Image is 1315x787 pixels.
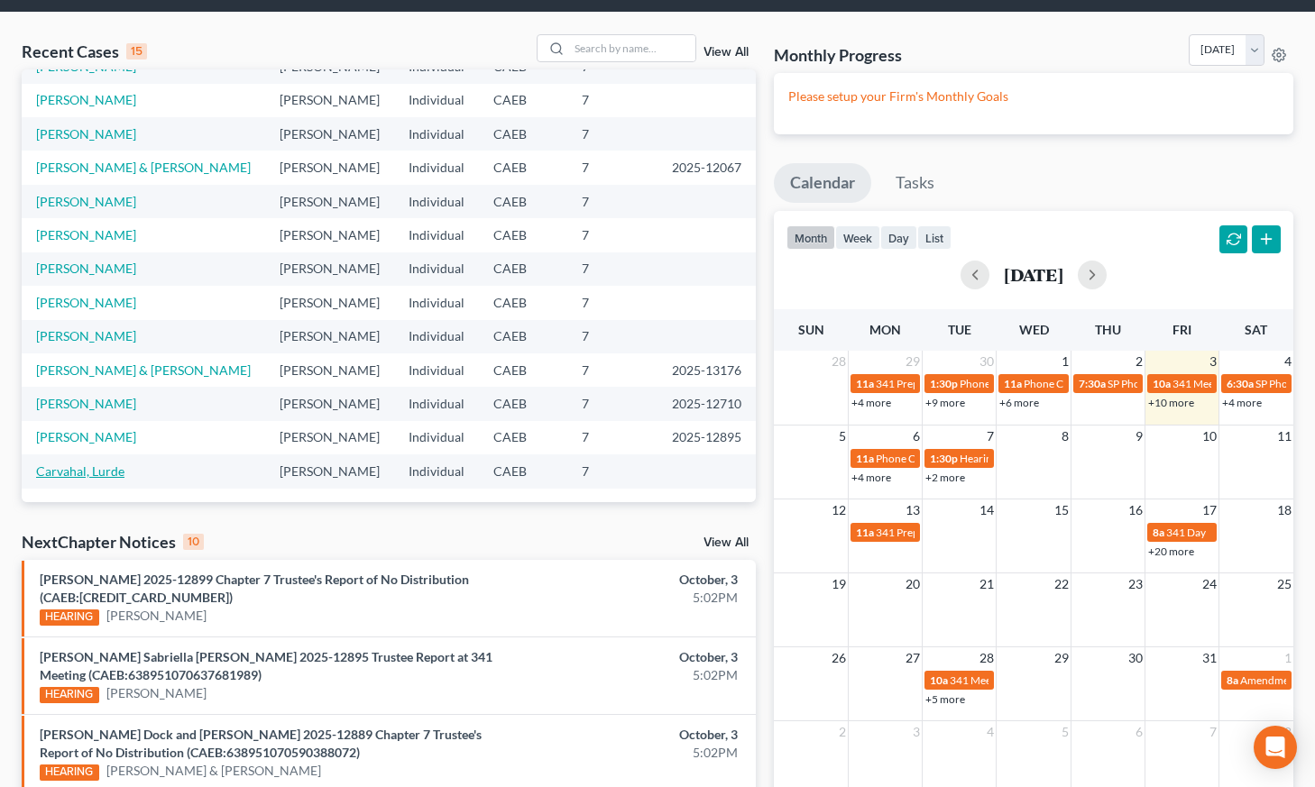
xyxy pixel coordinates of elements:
td: [PERSON_NAME] [265,117,394,151]
span: 6 [911,426,922,447]
div: 5:02PM [517,589,738,607]
a: [PERSON_NAME] [36,429,136,444]
td: 7 [567,185,657,218]
a: [PERSON_NAME] [36,194,136,209]
td: [PERSON_NAME] [265,454,394,488]
td: 7 [567,151,657,184]
div: HEARING [40,609,99,626]
td: [PERSON_NAME] [265,252,394,286]
div: NextChapter Notices [22,531,204,553]
span: 8 [1283,721,1293,743]
td: CAEB [479,421,567,454]
td: 7 [567,387,657,420]
td: CAEB [479,320,567,353]
span: Wed [1019,322,1049,337]
div: 15 [126,43,147,59]
span: 14 [978,499,996,521]
span: 16 [1126,499,1145,521]
a: [PERSON_NAME] [36,396,136,411]
span: 9 [1134,426,1145,447]
a: [PERSON_NAME] [36,126,136,142]
td: 2025-13176 [657,353,756,387]
td: CAEB [479,252,567,286]
div: 5:02PM [517,666,738,684]
span: 341 Day [1166,526,1206,539]
td: Individual [394,286,479,319]
span: 13 [904,499,922,521]
td: 2025-12710 [657,387,756,420]
td: Individual [394,218,479,252]
button: month [786,225,835,250]
a: [PERSON_NAME] & [PERSON_NAME] [106,762,321,780]
td: Individual [394,320,479,353]
div: October, 3 [517,648,738,666]
span: 1 [1060,351,1071,372]
span: 6 [1134,721,1145,743]
td: [PERSON_NAME] [265,151,394,184]
button: day [880,225,917,250]
span: 10a [930,673,948,687]
a: [PERSON_NAME] [36,227,136,243]
td: 7 [567,218,657,252]
td: CAEB [479,151,567,184]
p: Please setup your Firm's Monthly Goals [788,87,1279,105]
td: 7 [567,252,657,286]
a: [PERSON_NAME] [36,295,136,310]
span: Tue [948,322,971,337]
span: Fri [1172,322,1191,337]
a: +10 more [1148,396,1194,409]
td: 7 [567,454,657,488]
span: 24 [1200,573,1218,595]
a: View All [703,46,749,59]
td: CAEB [479,387,567,420]
span: 8 [1060,426,1071,447]
a: [PERSON_NAME] & [PERSON_NAME] [36,160,251,175]
span: 2 [1134,351,1145,372]
a: +4 more [1222,396,1262,409]
span: 17 [1200,499,1218,521]
span: Mon [869,322,901,337]
span: 11a [856,377,874,390]
td: 7 [567,117,657,151]
a: [PERSON_NAME] [106,607,207,625]
span: 20 [904,573,922,595]
td: CAEB [479,353,567,387]
span: 11 [1275,426,1293,447]
span: 19 [830,573,848,595]
span: 2 [837,721,848,743]
td: [PERSON_NAME] [265,387,394,420]
td: 7 [567,353,657,387]
a: +6 more [999,396,1039,409]
span: 22 [1053,573,1071,595]
span: 12 [830,499,848,521]
a: [PERSON_NAME] Dock and [PERSON_NAME] 2025-12889 Chapter 7 Trustee's Report of No Distribution (CA... [40,727,482,760]
a: +2 more [925,471,965,484]
span: Phone Consultation for [PERSON_NAME] [960,377,1156,390]
td: Individual [394,421,479,454]
td: [PERSON_NAME] [265,218,394,252]
a: Carvahal, Lurde [36,463,124,479]
span: 11a [856,526,874,539]
td: Individual [394,84,479,117]
td: [PERSON_NAME] [265,320,394,353]
a: [PERSON_NAME] & [PERSON_NAME] [36,362,251,378]
a: [PERSON_NAME] [36,92,136,107]
td: 2025-12895 [657,421,756,454]
a: +9 more [925,396,965,409]
span: 27 [904,647,922,669]
span: 11a [856,452,874,465]
span: 21 [978,573,996,595]
span: 341 Meeting for [PERSON_NAME] & [PERSON_NAME] [950,673,1208,687]
span: 341 Prep for [PERSON_NAME] [876,526,1022,539]
td: [PERSON_NAME] [265,353,394,387]
span: 4 [1283,351,1293,372]
span: 30 [978,351,996,372]
span: 10a [1153,377,1171,390]
span: 4 [985,721,996,743]
a: Tasks [879,163,951,203]
span: 7:30a [1079,377,1106,390]
div: October, 3 [517,726,738,744]
input: Search by name... [569,35,695,61]
span: 18 [1275,499,1293,521]
span: 1 [1283,647,1293,669]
